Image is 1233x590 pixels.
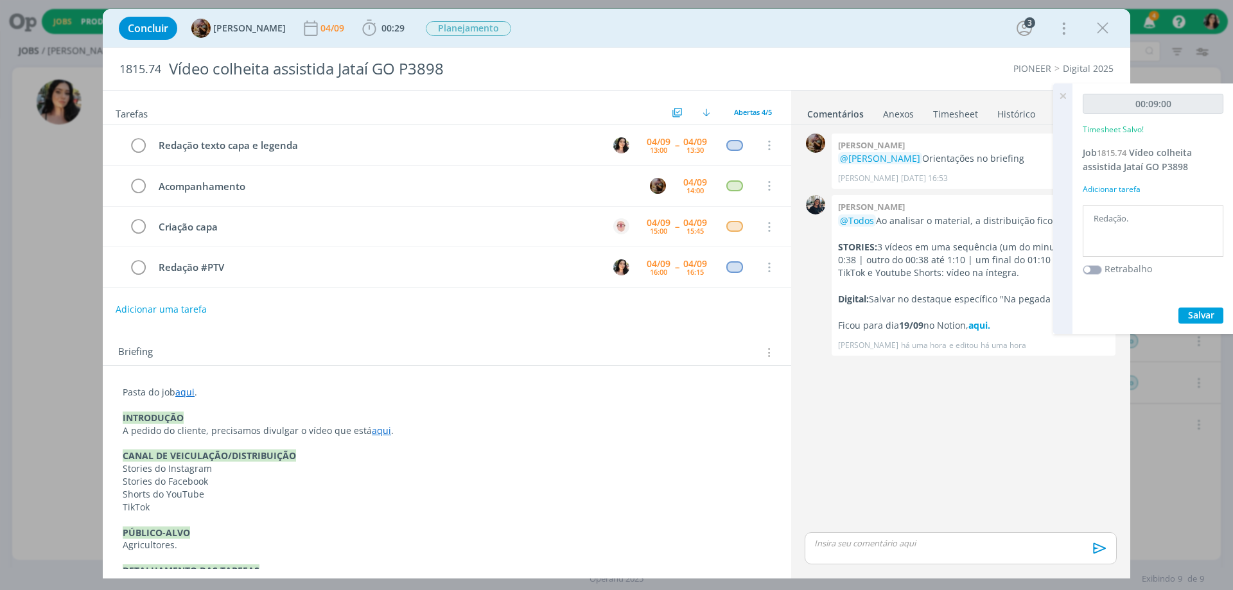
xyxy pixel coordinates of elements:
[611,257,631,277] button: T
[123,424,372,437] span: A pedido do cliente, precisamos divulgar o vídeo que está
[426,21,511,36] span: Planejamento
[838,266,1109,279] p: TikTok e Youtube Shorts: vídeo na íntegra.
[153,219,601,235] div: Criação capa
[359,18,408,39] button: 00:29
[153,178,638,195] div: Acompanhamento
[683,178,707,187] div: 04/09
[1024,17,1035,28] div: 3
[997,102,1036,121] a: Histórico
[647,218,670,227] div: 04/09
[968,319,990,331] a: aqui.
[119,17,177,40] button: Concluir
[650,146,667,153] div: 13:00
[123,386,771,399] p: Pasta do job .
[650,227,667,234] div: 15:00
[686,227,704,234] div: 15:45
[675,141,679,150] span: --
[425,21,512,37] button: Planejamento
[901,340,947,351] span: há uma hora
[613,259,629,275] img: T
[806,134,825,153] img: A
[1083,184,1223,195] div: Adicionar tarefa
[686,187,704,194] div: 14:00
[164,53,694,85] div: Vídeo colheita assistida Jataí GO P3898
[981,340,1026,351] span: há uma hora
[175,386,195,398] a: aqui
[153,259,601,275] div: Redação #PTV
[123,526,190,539] strong: PÚBLICO-ALVO
[838,173,898,184] p: [PERSON_NAME]
[703,108,710,116] img: arrow-down.svg
[123,462,771,475] p: Stories do Instagram
[1188,309,1214,321] span: Salvar
[123,449,296,462] strong: CANAL DE VEICULAÇÃO/DISTRIBUIÇÃO
[838,241,1109,267] p: 3 vídeos em uma sequência (um do minuto 0:00 até o 0:38 | outro do 00:38 até 1:10 | um final do 0...
[683,137,707,146] div: 04/09
[1097,147,1126,159] span: 1815.74
[932,102,979,121] a: Timesheet
[191,19,211,38] img: A
[1083,146,1192,173] a: Job1815.74Vídeo colheita assistida Jataí GO P3898
[372,424,391,437] a: aqui
[883,108,914,121] div: Anexos
[647,137,670,146] div: 04/09
[838,241,877,253] strong: STORIES:
[807,102,864,121] a: Comentários
[899,319,923,331] strong: 19/09
[838,152,1109,165] p: Orientações no briefing
[1014,18,1035,39] button: 3
[123,412,184,424] strong: INTRODUÇÃO
[686,268,704,275] div: 16:15
[838,201,905,213] b: [PERSON_NAME]
[838,214,1109,227] p: Ao analisar o material, a distribuição ficou:
[1013,62,1051,74] a: PIONEER
[838,139,905,151] b: [PERSON_NAME]
[838,319,1109,332] p: Ficou para dia no Notion,
[806,195,825,214] img: M
[191,19,286,38] button: A[PERSON_NAME]
[675,222,679,231] span: --
[675,263,679,272] span: --
[613,218,629,234] img: A
[838,340,898,351] p: [PERSON_NAME]
[683,218,707,227] div: 04/09
[650,268,667,275] div: 16:00
[123,488,771,501] p: Shorts do YouTube
[840,152,920,164] span: @[PERSON_NAME]
[118,344,153,361] span: Briefing
[391,424,394,437] span: .
[381,22,405,34] span: 00:29
[128,23,168,33] span: Concluir
[115,298,207,321] button: Adicionar uma tarefa
[103,9,1130,578] div: dialog
[949,340,978,351] span: e editou
[840,214,874,227] span: @Todos
[123,475,771,488] p: Stories do Facebook
[123,539,771,551] p: Agricultores.
[320,24,347,33] div: 04/09
[153,137,601,153] div: Redação texto capa e legenda
[611,217,631,236] button: A
[123,564,259,577] strong: DETALHAMENTO DAS TAREFAS
[123,501,771,514] p: TikTok
[213,24,286,33] span: [PERSON_NAME]
[734,107,772,117] span: Abertas 4/5
[119,62,161,76] span: 1815.74
[613,137,629,153] img: T
[686,146,704,153] div: 13:30
[647,259,670,268] div: 04/09
[116,105,148,120] span: Tarefas
[901,173,948,184] span: [DATE] 16:53
[838,293,1109,306] p: Salvar no destaque específico "Na pegada do campo".
[838,293,869,305] strong: Digital:
[650,178,666,194] img: A
[1063,62,1114,74] a: Digital 2025
[648,176,667,195] button: A
[1105,262,1152,275] label: Retrabalho
[683,259,707,268] div: 04/09
[1083,146,1192,173] span: Vídeo colheita assistida Jataí GO P3898
[611,135,631,155] button: T
[1178,308,1223,324] button: Salvar
[1083,124,1144,135] p: Timesheet Salvo!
